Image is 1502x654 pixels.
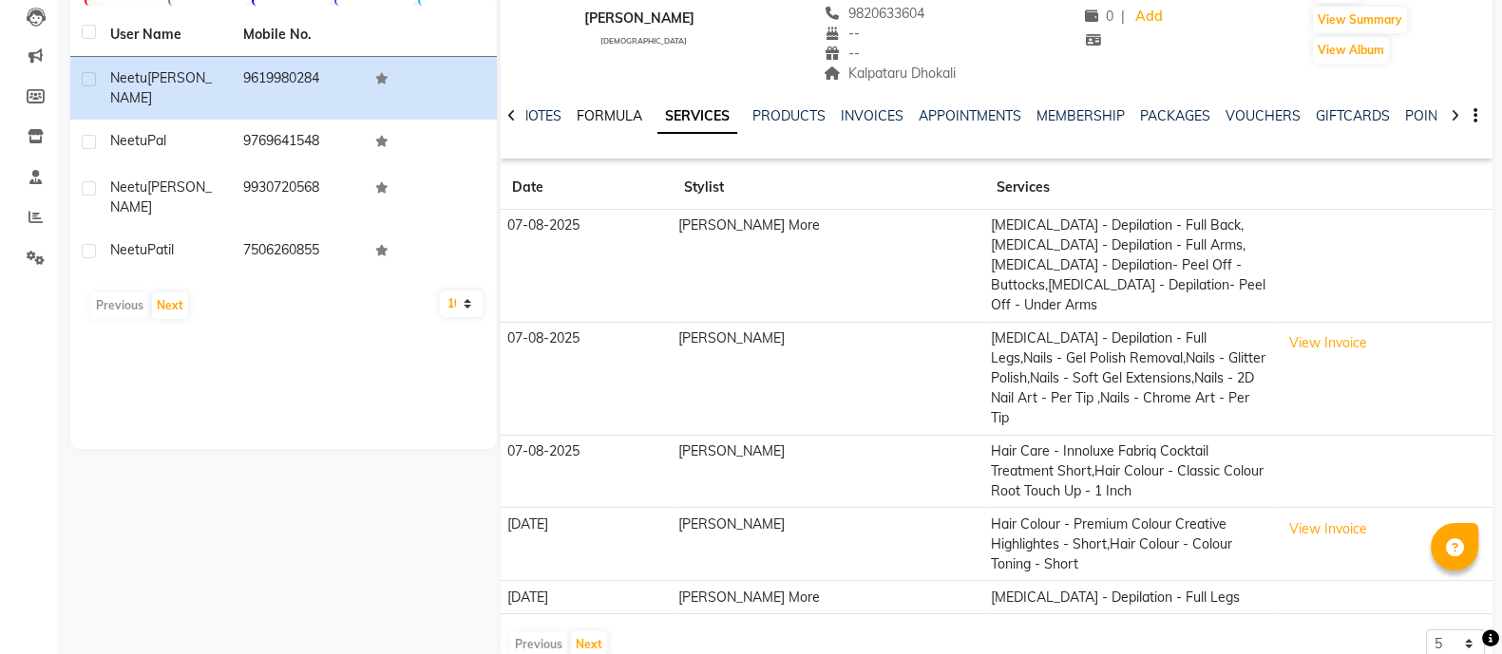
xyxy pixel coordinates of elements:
[110,241,147,258] span: Neetu
[1085,8,1113,25] span: 0
[110,69,212,106] span: [PERSON_NAME]
[110,178,147,196] span: Neetu
[985,322,1275,435] td: [MEDICAL_DATA] - Depilation - Full Legs,Nails - Gel Polish Removal,Nails - Glitter Polish,Nails -...
[577,107,642,124] a: FORMULA
[110,178,212,215] span: [PERSON_NAME]
[824,45,860,62] span: --
[1313,7,1407,33] button: View Summary
[841,107,903,124] a: INVOICES
[501,435,673,508] td: 07-08-2025
[985,210,1275,323] td: [MEDICAL_DATA] - Depilation - Full Back,[MEDICAL_DATA] - Depilation - Full Arms,[MEDICAL_DATA] - ...
[501,581,673,614] td: [DATE]
[752,107,826,124] a: PRODUCTS
[985,581,1275,614] td: [MEDICAL_DATA] - Depilation - Full Legs
[1132,4,1166,30] a: Add
[232,120,365,166] td: 9769641548
[519,107,561,124] a: NOTES
[501,166,673,210] th: Date
[501,210,673,323] td: 07-08-2025
[232,229,365,275] td: 7506260855
[232,57,365,120] td: 9619980284
[824,5,924,22] span: 9820633604
[673,210,985,323] td: [PERSON_NAME] More
[147,132,166,149] span: Pal
[501,322,673,435] td: 07-08-2025
[1313,37,1389,64] button: View Album
[985,166,1275,210] th: Services
[919,107,1021,124] a: APPOINTMENTS
[584,9,694,28] div: [PERSON_NAME]
[673,166,985,210] th: Stylist
[1036,107,1125,124] a: MEMBERSHIP
[1121,7,1125,27] span: |
[1140,107,1210,124] a: PACKAGES
[232,13,365,57] th: Mobile No.
[1226,107,1301,124] a: VOUCHERS
[985,508,1275,581] td: Hair Colour - Premium Colour Creative Highlightes - Short,Hair Colour - Colour Toning - Short
[99,13,232,57] th: User Name
[152,292,188,319] button: Next
[673,435,985,508] td: [PERSON_NAME]
[657,100,737,134] a: SERVICES
[1281,328,1376,358] button: View Invoice
[110,69,147,86] span: Neetu
[110,132,147,149] span: Neetu
[824,25,860,42] span: --
[1316,107,1390,124] a: GIFTCARDS
[673,581,985,614] td: [PERSON_NAME] More
[147,241,174,258] span: Patil
[501,508,673,581] td: [DATE]
[673,508,985,581] td: [PERSON_NAME]
[985,435,1275,508] td: Hair Care - Innoluxe Fabriq Cocktail Treatment Short,Hair Colour - Classic Colour Root Touch Up -...
[824,65,956,82] span: Kalpataru Dhokali
[1405,107,1454,124] a: POINTS
[600,36,687,46] span: [DEMOGRAPHIC_DATA]
[673,322,985,435] td: [PERSON_NAME]
[1281,514,1376,544] button: View Invoice
[232,166,365,229] td: 9930720568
